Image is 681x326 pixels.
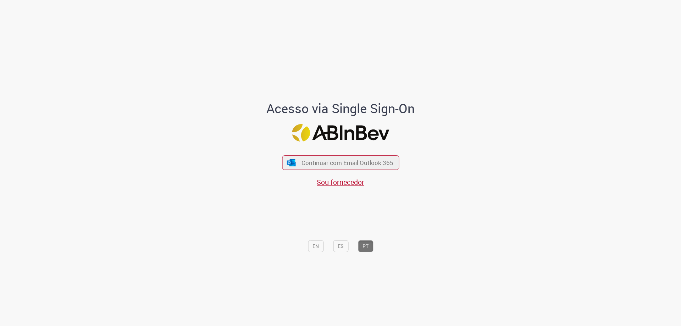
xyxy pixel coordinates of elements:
button: ES [333,240,348,252]
button: EN [308,240,323,252]
span: Continuar com Email Outlook 365 [301,159,393,167]
img: Logo ABInBev [292,124,389,142]
button: PT [358,240,373,252]
button: ícone Azure/Microsoft 360 Continuar com Email Outlook 365 [282,155,399,170]
img: ícone Azure/Microsoft 360 [287,159,297,166]
h1: Acesso via Single Sign-On [242,101,439,116]
a: Sou fornecedor [317,177,364,187]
